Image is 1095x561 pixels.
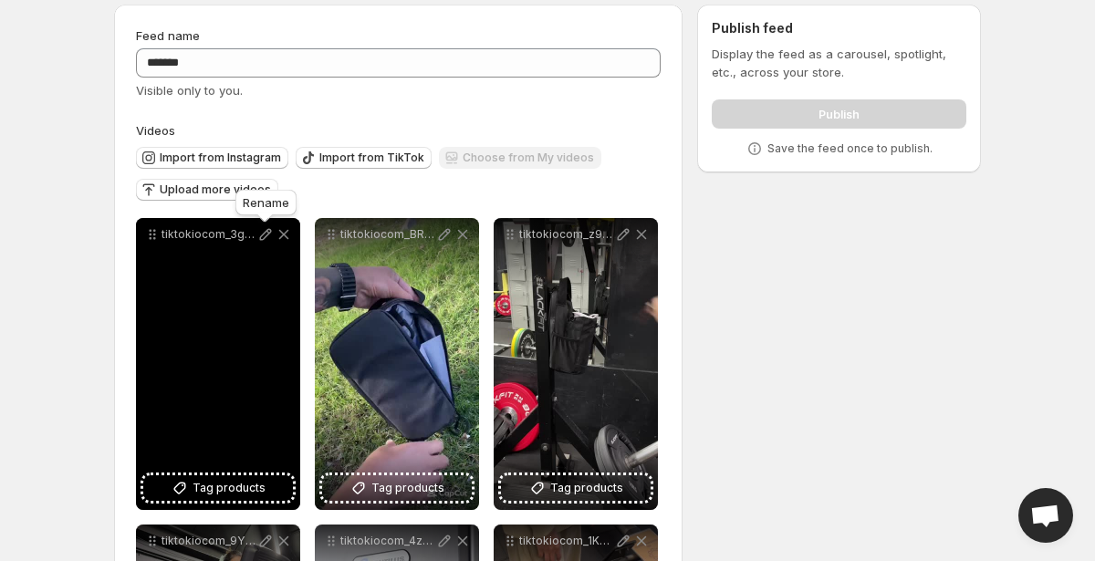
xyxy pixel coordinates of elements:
[501,475,651,501] button: Tag products
[160,182,271,197] span: Upload more videos
[340,534,435,548] p: tiktokiocom_4zwKRddGUxA9eTUoV2HC
[712,19,966,37] h2: Publish feed
[322,475,472,501] button: Tag products
[494,218,658,510] div: tiktokiocom_z9ea4sPFzEyAICf90Qt3Tag products
[160,151,281,165] span: Import from Instagram
[136,83,243,98] span: Visible only to you.
[315,218,479,510] div: tiktokiocom_BRvXELkEtE5jpP0nldDKTag products
[1018,488,1073,543] div: Open chat
[519,534,614,548] p: tiktokiocom_1KQcqjHJ0XBDFCPGXKR3
[550,479,623,497] span: Tag products
[162,227,256,242] p: tiktokiocom_3gl236Yj7g7obAU90e5D
[371,479,444,497] span: Tag products
[162,534,256,548] p: tiktokiocom_9YSgESnDODMNbDMVB5oT
[319,151,424,165] span: Import from TikTok
[296,147,432,169] button: Import from TikTok
[193,479,266,497] span: Tag products
[136,147,288,169] button: Import from Instagram
[136,28,200,43] span: Feed name
[712,45,966,81] p: Display the feed as a carousel, spotlight, etc., across your store.
[767,141,933,156] p: Save the feed once to publish.
[136,218,300,510] div: tiktokiocom_3gl236Yj7g7obAU90e5DTag products
[340,227,435,242] p: tiktokiocom_BRvXELkEtE5jpP0nldDK
[519,227,614,242] p: tiktokiocom_z9ea4sPFzEyAICf90Qt3
[136,179,278,201] button: Upload more videos
[143,475,293,501] button: Tag products
[136,123,175,138] span: Videos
